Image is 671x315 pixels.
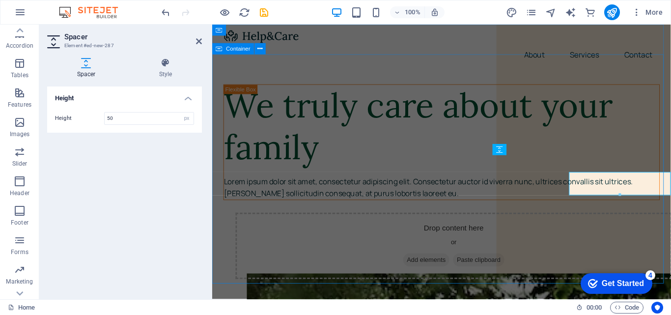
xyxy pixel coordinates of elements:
p: Slider [12,160,28,168]
h3: Element #ed-new-287 [64,41,182,50]
a: Click to cancel selection. Double-click to open Pages [8,302,35,314]
p: Tables [11,71,28,79]
div: Get Started 4 items remaining, 20% complete [8,5,80,26]
p: Header [10,189,29,197]
div: Drop content here [25,198,484,268]
button: Usercentrics [651,302,663,314]
span: Add elements [201,241,250,255]
p: Features [8,101,31,109]
p: Forms [11,248,28,256]
button: undo [160,6,171,18]
button: More [628,4,667,20]
button: 100% [390,6,425,18]
span: : [593,304,595,311]
button: pages [526,6,537,18]
span: More [632,7,663,17]
button: save [258,6,270,18]
h6: Session time [576,302,602,314]
div: Get Started [29,11,71,20]
button: publish [604,4,620,20]
button: commerce [585,6,596,18]
p: Images [10,130,30,138]
i: On resize automatically adjust zoom level to fit chosen device. [430,8,439,17]
h4: Height [47,86,202,104]
p: Marketing [6,278,33,286]
h4: Spacer [47,58,129,79]
h4: Style [129,58,202,79]
button: reload [238,6,250,18]
span: Container [226,46,251,52]
h2: Spacer [64,32,202,41]
i: Undo: Add element (Ctrl+Z) [160,7,171,18]
h6: 100% [405,6,420,18]
span: Code [615,302,639,314]
button: text_generator [565,6,577,18]
span: 00 00 [587,302,602,314]
label: Height [55,115,104,121]
p: Footer [11,219,28,227]
i: AI Writer [565,7,576,18]
i: Commerce [585,7,596,18]
i: Pages (Ctrl+Alt+S) [526,7,537,18]
span: Paste clipboard [253,241,308,255]
p: Accordion [6,42,33,50]
button: design [506,6,518,18]
img: Editor Logo [56,6,130,18]
i: Navigator [545,7,557,18]
div: 4 [73,2,83,12]
button: Code [610,302,643,314]
button: navigator [545,6,557,18]
i: Design (Ctrl+Alt+Y) [506,7,517,18]
i: Publish [606,7,617,18]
